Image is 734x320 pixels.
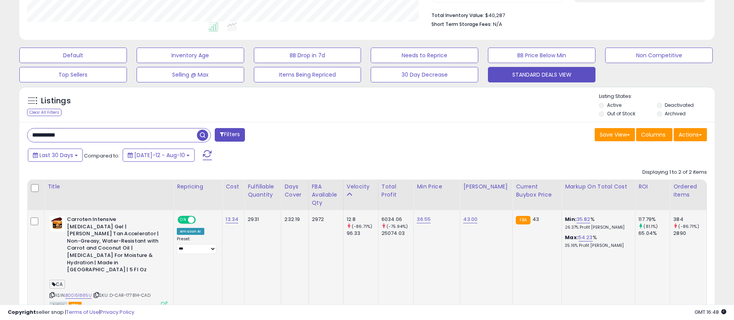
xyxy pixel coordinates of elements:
[417,216,431,223] a: 36.55
[382,216,414,223] div: 6034.06
[177,236,216,254] div: Preset:
[678,223,699,229] small: (-86.71%)
[607,102,621,108] label: Active
[488,48,595,63] button: BB Price Below Min
[463,216,477,223] a: 43.00
[123,149,195,162] button: [DATE]-12 - Aug-10
[100,308,134,316] a: Privacy Policy
[8,309,134,316] div: seller snap | |
[39,151,73,159] span: Last 30 Days
[565,225,629,230] p: 26.37% Profit [PERSON_NAME]
[595,128,635,141] button: Save View
[417,183,457,191] div: Min Price
[665,102,694,108] label: Deactivated
[431,12,484,19] b: Total Inventory Value:
[636,128,672,141] button: Columns
[48,183,170,191] div: Title
[643,223,658,229] small: (81.1%)
[28,149,83,162] button: Last 30 Days
[565,183,632,191] div: Markup on Total Cost
[673,183,703,199] div: Ordered Items
[493,21,502,28] span: N/A
[673,230,707,237] div: 2890
[226,183,241,191] div: Cost
[19,67,127,82] button: Top Sellers
[387,223,408,229] small: (-75.94%)
[93,292,151,298] span: | SKU: D-CAR-177814-CAD
[254,67,361,82] button: Items Being Repriced
[674,128,707,141] button: Actions
[8,308,36,316] strong: Copyright
[254,48,361,63] button: BB Drop in 7d
[312,216,337,223] div: 2972
[638,183,667,191] div: ROI
[284,183,305,199] div: Days Cover
[431,10,701,19] li: $40,287
[347,230,378,237] div: 96.33
[41,96,71,106] h5: Listings
[565,216,629,230] div: %
[248,216,275,223] div: 2931
[695,308,726,316] span: 2025-09-10 16:48 GMT
[347,183,375,191] div: Velocity
[577,216,590,223] a: 35.82
[137,67,244,82] button: Selling @ Max
[50,216,65,231] img: 41TBAKBDSOL._SL40_.jpg
[50,280,65,289] span: CA
[178,217,188,223] span: ON
[607,110,635,117] label: Out of Stock
[605,48,713,63] button: Non Competitive
[134,151,185,159] span: [DATE]-12 - Aug-10
[371,48,478,63] button: Needs to Reprice
[347,216,378,223] div: 12.8
[565,234,629,248] div: %
[638,230,670,237] div: 65.04%
[27,109,62,116] div: Clear All Filters
[565,234,578,241] b: Max:
[284,216,302,223] div: 232.19
[665,110,686,117] label: Archived
[382,230,414,237] div: 25074.03
[532,216,539,223] span: 43
[65,292,92,299] a: B00I51885U
[215,128,245,142] button: Filters
[641,131,666,139] span: Columns
[463,183,509,191] div: [PERSON_NAME]
[312,183,340,207] div: FBA Available Qty
[578,234,593,241] a: 54.23
[66,308,99,316] a: Terms of Use
[67,216,161,276] b: Carroten Intensive [MEDICAL_DATA] Gel | [PERSON_NAME] Tan Accelerator | Non-Greasy, Water-Resista...
[599,93,715,100] p: Listing States:
[248,183,278,199] div: Fulfillable Quantity
[177,183,219,191] div: Repricing
[84,152,120,159] span: Compared to:
[19,48,127,63] button: Default
[562,180,635,210] th: The percentage added to the cost of goods (COGS) that forms the calculator for Min & Max prices.
[673,216,707,223] div: 384
[431,21,492,27] b: Short Term Storage Fees:
[195,217,207,223] span: OFF
[382,183,411,199] div: Total Profit
[516,216,530,224] small: FBA
[371,67,478,82] button: 30 Day Decrease
[137,48,244,63] button: Inventory Age
[642,169,707,176] div: Displaying 1 to 2 of 2 items
[516,183,558,199] div: Current Buybox Price
[638,216,670,223] div: 117.79%
[565,243,629,248] p: 35.16% Profit [PERSON_NAME]
[352,223,372,229] small: (-86.71%)
[488,67,595,82] button: STANDARD DEALS VIEW
[226,216,238,223] a: 13.34
[565,216,577,223] b: Min:
[177,228,204,235] div: Amazon AI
